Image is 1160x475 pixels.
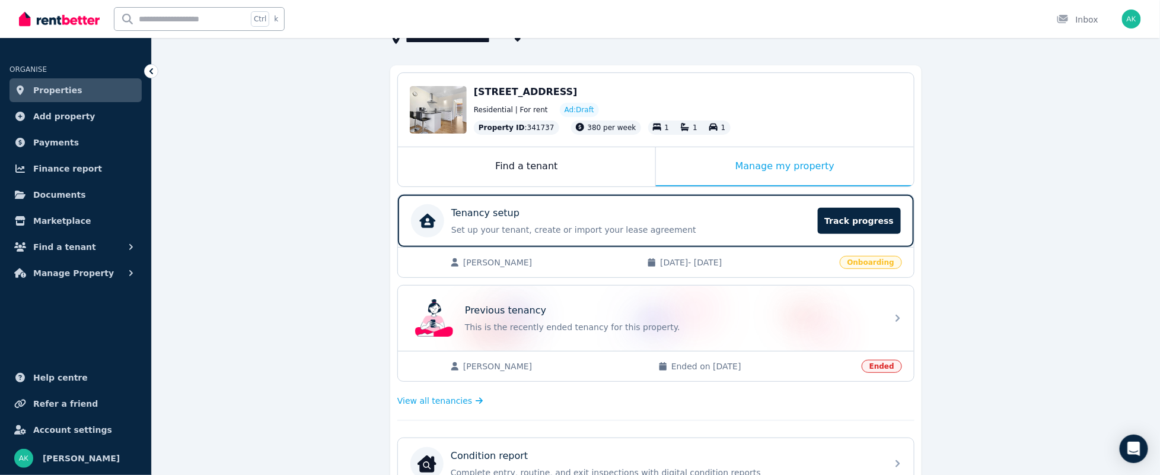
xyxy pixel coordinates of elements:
span: [PERSON_NAME] [43,451,120,465]
span: 1 [665,123,670,132]
span: Residential | For rent [474,105,548,115]
img: RentBetter [19,10,100,28]
a: Documents [9,183,142,207]
span: Marketplace [33,214,91,228]
a: Finance report [9,157,142,180]
span: Documents [33,188,86,202]
a: Tenancy setupSet up your tenant, create or import your lease agreementTrack progress [398,195,914,247]
span: [DATE] - [DATE] [660,256,832,268]
span: Refer a friend [33,397,98,411]
span: Ad: Draft [565,105,594,115]
a: Marketplace [9,209,142,233]
button: Find a tenant [9,235,142,259]
a: Help centre [9,366,142,389]
span: Find a tenant [33,240,96,254]
span: k [274,14,278,24]
span: ORGANISE [9,65,47,74]
a: View all tenancies [397,395,483,407]
span: [PERSON_NAME] [463,256,635,268]
span: Payments [33,135,79,150]
a: Account settings [9,418,142,442]
span: Manage Property [33,266,114,280]
a: Refer a friend [9,392,142,416]
span: 1 [693,123,697,132]
span: Ended [862,360,902,373]
img: Adie Kriesl [1122,9,1141,28]
span: Properties [33,83,82,97]
span: Track progress [818,208,901,234]
span: [STREET_ADDRESS] [474,86,578,97]
p: This is the recently ended tenancy for this property. [465,321,880,333]
div: : 341737 [474,121,559,135]
p: Previous tenancy [465,303,546,318]
span: Finance report [33,161,102,176]
a: Payments [9,131,142,154]
span: Ctrl [251,11,269,27]
span: Onboarding [840,256,902,269]
span: Ended on [DATE] [671,360,855,372]
a: Add property [9,104,142,128]
img: Previous tenancy [415,299,453,337]
button: Manage Property [9,261,142,285]
p: Set up your tenant, create or import your lease agreement [451,224,811,236]
div: Find a tenant [398,147,655,186]
div: Manage my property [656,147,914,186]
p: Tenancy setup [451,206,520,220]
img: Condition report [418,454,436,473]
div: Open Intercom Messenger [1120,435,1148,463]
span: [PERSON_NAME] [463,360,646,372]
span: 1 [721,123,726,132]
p: Condition report [451,449,528,463]
div: Inbox [1057,14,1098,26]
span: View all tenancies [397,395,472,407]
span: Help centre [33,370,88,385]
img: Adie Kriesl [14,449,33,468]
a: Previous tenancyPrevious tenancyThis is the recently ended tenancy for this property. [398,286,914,351]
a: Properties [9,78,142,102]
span: Property ID [479,123,525,132]
span: Add property [33,109,95,123]
span: Account settings [33,423,112,437]
span: 380 per week [588,123,636,132]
